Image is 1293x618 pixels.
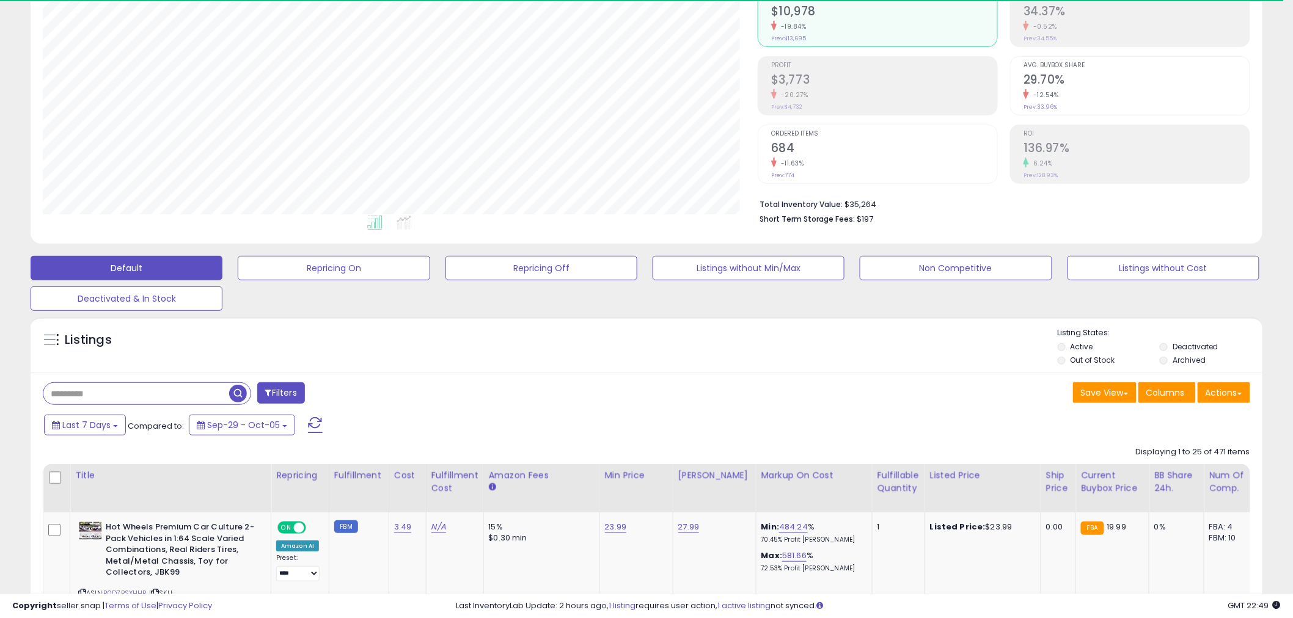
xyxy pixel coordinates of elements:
[1024,4,1250,21] h2: 34.37%
[653,256,844,280] button: Listings without Min/Max
[189,415,295,435] button: Sep-29 - Oct-05
[877,522,915,533] div: 1
[930,522,1031,533] div: $23.99
[1081,469,1144,495] div: Current Buybox Price
[760,214,855,224] b: Short Term Storage Fees:
[456,600,1281,612] div: Last InventoryLab Update: 2 hours ago, requires user action, not synced.
[12,600,57,611] strong: Copyright
[761,550,783,561] b: Max:
[1209,469,1254,495] div: Num of Comp.
[489,522,590,533] div: 15%
[1146,387,1185,399] span: Columns
[276,469,324,482] div: Repricing
[1138,382,1196,403] button: Columns
[276,554,320,581] div: Preset:
[1024,131,1250,137] span: ROI
[760,199,843,209] b: Total Inventory Value:
[1058,327,1262,339] p: Listing States:
[1136,446,1250,458] div: Displaying 1 to 25 of 471 items
[394,521,412,533] a: 3.49
[761,564,863,573] p: 72.53% Profit [PERSON_NAME]
[445,256,637,280] button: Repricing Off
[1029,159,1053,168] small: 6.24%
[62,419,111,431] span: Last 7 Days
[1071,355,1115,365] label: Out of Stock
[609,600,636,611] a: 1 listing
[771,103,802,111] small: Prev: $4,732
[1154,522,1195,533] div: 0%
[394,469,421,482] div: Cost
[718,600,771,611] a: 1 active listing
[1071,341,1093,352] label: Active
[860,256,1052,280] button: Non Competitive
[1154,469,1199,495] div: BB Share 24h.
[1024,103,1057,111] small: Prev: 33.96%
[771,73,997,89] h2: $3,773
[207,419,280,431] span: Sep-29 - Oct-05
[1024,141,1250,158] h2: 136.97%
[334,469,384,482] div: Fulfillment
[128,420,184,432] span: Compared to:
[756,464,872,512] th: The percentage added to the cost of goods (COGS) that forms the calculator for Min & Max prices.
[1073,382,1137,403] button: Save View
[489,533,590,543] div: $0.30 min
[1209,533,1250,543] div: FBM: 10
[771,35,806,42] small: Prev: $13,695
[257,382,305,404] button: Filters
[761,469,867,482] div: Markup on Cost
[1198,382,1250,403] button: Actions
[106,522,254,581] b: Hot Wheels Premium Car Culture 2-Pack Vehicles in 1:64 Scale Varied Combinations, Real Riders Tir...
[1173,355,1206,365] label: Archived
[877,469,920,495] div: Fulfillable Quantity
[771,172,794,179] small: Prev: 774
[1081,522,1104,535] small: FBA
[678,521,700,533] a: 27.99
[1029,90,1059,100] small: -12.54%
[1068,256,1259,280] button: Listings without Cost
[1107,521,1127,533] span: 19.99
[777,159,804,168] small: -11.63%
[761,550,863,573] div: %
[1024,35,1057,42] small: Prev: 34.55%
[65,332,112,349] h5: Listings
[431,521,446,533] a: N/A
[605,521,627,533] a: 23.99
[777,90,808,100] small: -20.27%
[489,482,496,493] small: Amazon Fees.
[771,62,997,69] span: Profit
[1024,73,1250,89] h2: 29.70%
[761,521,780,533] b: Min:
[771,131,997,137] span: Ordered Items
[777,22,807,31] small: -19.84%
[334,520,358,533] small: FBM
[103,588,147,598] a: B0D7PSXHHR
[779,521,808,533] a: 484.24
[930,521,986,533] b: Listed Price:
[44,415,126,435] button: Last 7 Days
[678,469,751,482] div: [PERSON_NAME]
[782,550,807,562] a: 581.66
[75,469,266,482] div: Title
[158,600,212,611] a: Privacy Policy
[78,522,103,540] img: 511-keUEfQL._SL40_.jpg
[489,469,595,482] div: Amazon Fees
[276,540,319,551] div: Amazon AI
[761,536,863,544] p: 70.45% Profit [PERSON_NAME]
[1024,62,1250,69] span: Avg. Buybox Share
[1209,522,1250,533] div: FBA: 4
[605,469,668,482] div: Min Price
[238,256,430,280] button: Repricing On
[31,256,222,280] button: Default
[1046,522,1066,533] div: 0.00
[31,286,222,311] button: Deactivated & In Stock
[771,4,997,21] h2: $10,978
[857,213,873,225] span: $197
[12,600,212,612] div: seller snap | |
[279,523,294,533] span: ON
[1024,172,1058,179] small: Prev: 128.93%
[104,600,156,611] a: Terms of Use
[1173,341,1218,352] label: Deactivated
[771,141,997,158] h2: 684
[304,523,324,533] span: OFF
[1029,22,1057,31] small: -0.52%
